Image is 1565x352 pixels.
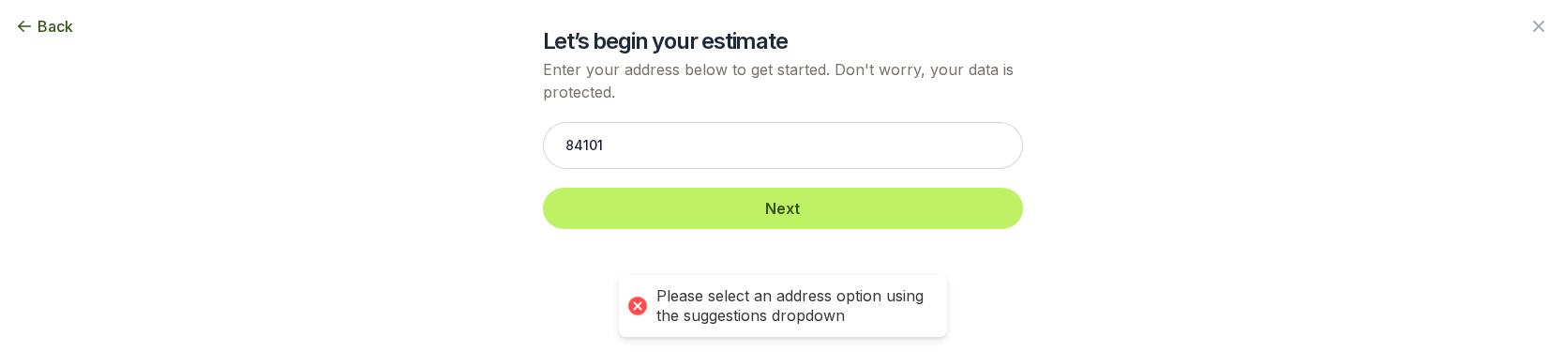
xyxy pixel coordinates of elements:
[543,122,1023,169] input: Enter your address
[15,15,73,38] button: Back
[656,286,928,326] div: Please select an address option using the suggestions dropdown
[543,58,1023,103] p: Enter your address below to get started. Don't worry, your data is protected.
[543,188,1023,229] button: Next
[38,15,73,38] span: Back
